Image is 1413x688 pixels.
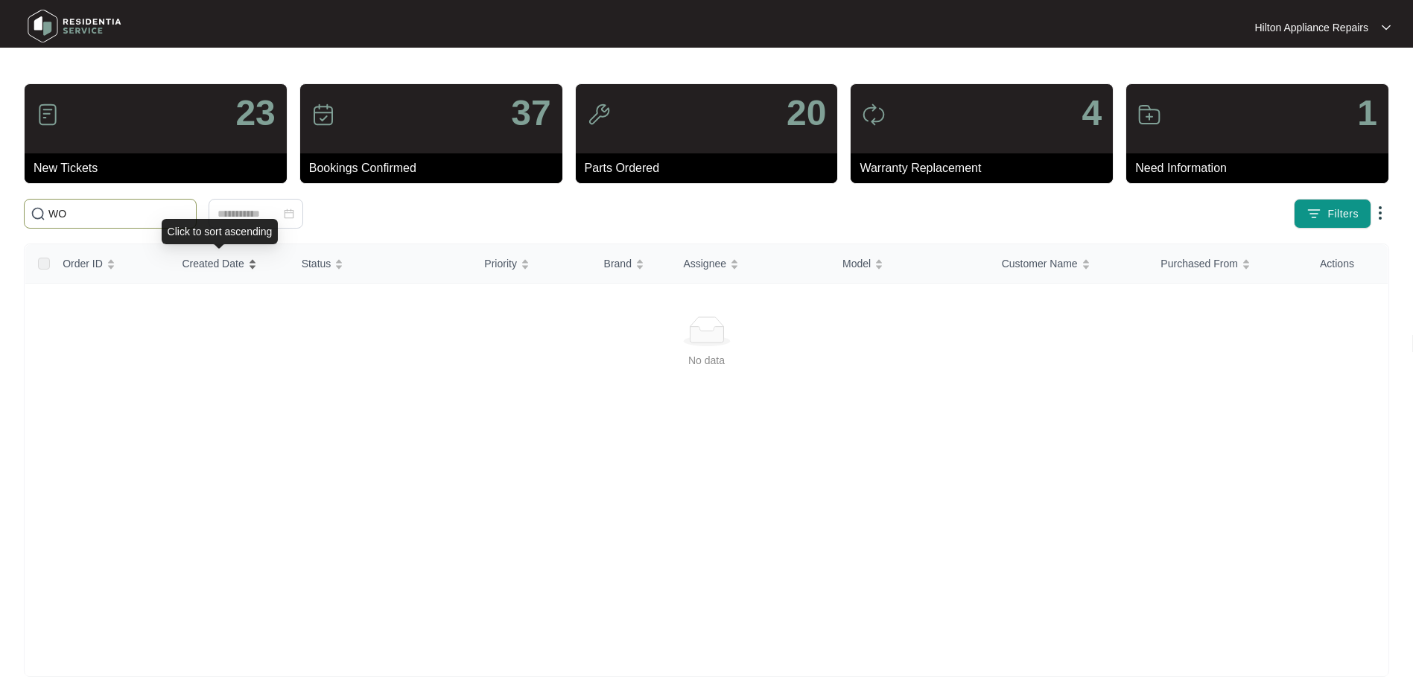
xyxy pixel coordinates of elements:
th: Brand [592,244,672,284]
th: Priority [472,244,591,284]
p: Need Information [1135,159,1388,177]
p: 1 [1357,95,1377,131]
img: icon [311,103,335,127]
p: 37 [511,95,550,131]
th: Actions [1308,244,1388,284]
th: Assignee [671,244,831,284]
p: Hilton Appliance Repairs [1254,20,1368,35]
p: Parts Ordered [585,159,838,177]
div: No data [43,352,1370,369]
p: New Tickets [34,159,287,177]
span: Assignee [683,255,726,272]
span: Created Date [182,255,244,272]
p: 23 [235,95,275,131]
img: icon [862,103,886,127]
span: Purchased From [1160,255,1237,272]
p: 4 [1082,95,1102,131]
span: Customer Name [1002,255,1078,272]
img: filter icon [1306,206,1321,221]
th: Customer Name [990,244,1149,284]
span: Brand [604,255,632,272]
p: 20 [787,95,826,131]
img: residentia service logo [22,4,127,48]
p: Warranty Replacement [860,159,1113,177]
p: Bookings Confirmed [309,159,562,177]
th: Created Date [170,244,289,284]
img: search-icon [31,206,45,221]
img: dropdown arrow [1371,204,1389,222]
img: icon [36,103,60,127]
div: Click to sort ascending [162,219,279,244]
img: dropdown arrow [1382,24,1391,31]
input: Search by Order Id, Assignee Name, Customer Name, Brand and Model [48,206,190,222]
span: Order ID [63,255,103,272]
th: Order ID [51,244,170,284]
span: Priority [484,255,517,272]
span: Model [842,255,871,272]
th: Model [831,244,990,284]
th: Purchased From [1149,244,1308,284]
th: Status [290,244,473,284]
img: icon [587,103,611,127]
span: Status [302,255,331,272]
img: icon [1137,103,1161,127]
span: Filters [1327,206,1359,222]
button: filter iconFilters [1294,199,1371,229]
